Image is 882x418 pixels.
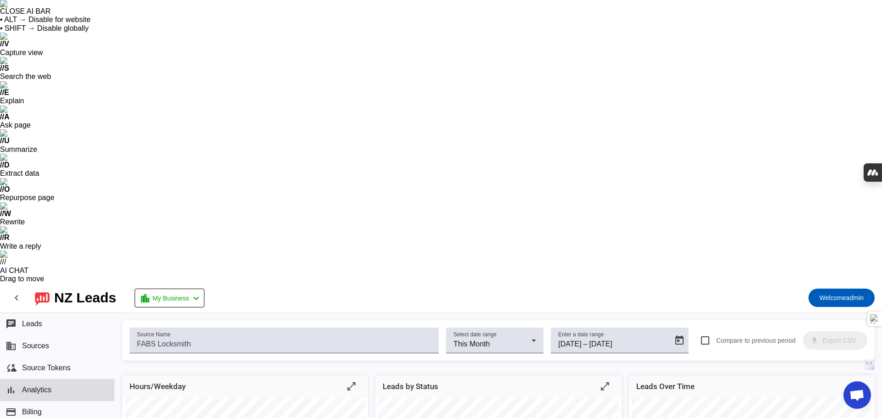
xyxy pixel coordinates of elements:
[22,320,42,328] span: Leads
[22,408,42,416] span: Billing
[22,364,71,372] span: Source Tokens
[558,339,581,350] input: Start date
[135,289,204,307] button: My Business
[191,293,202,304] mat-icon: chevron_left
[383,380,438,393] mat-card-title: Leads by Status
[6,407,17,418] mat-icon: payment
[153,292,189,305] span: My Business
[599,381,611,392] mat-icon: open_in_full
[589,339,643,350] input: End date
[558,332,604,338] mat-label: Enter a date range
[54,291,116,304] div: NZ Leads
[140,293,151,304] mat-icon: location_city
[820,294,846,301] span: Welcome
[137,339,431,350] input: FABS Locksmith
[853,381,864,392] mat-icon: open_in_full
[6,340,17,351] mat-icon: business
[843,381,871,409] div: Open chat
[820,291,864,304] span: admin
[35,290,50,306] img: logo
[11,292,22,303] mat-icon: chevron_left
[6,362,17,373] mat-icon: cloud_sync
[808,289,875,307] button: Welcomeadmin
[137,332,170,338] mat-label: Source Name
[583,339,588,350] span: –
[130,380,186,393] mat-card-title: Hours/Weekday
[22,342,49,350] span: Sources
[453,332,497,338] mat-label: Select date range
[22,386,51,394] span: Analytics
[636,380,695,393] mat-card-title: Leads Over Time
[453,340,490,348] span: This Month
[670,331,689,350] button: Open calendar
[346,381,357,392] mat-icon: open_in_full
[6,385,17,396] mat-icon: bar_chart
[6,318,17,329] mat-icon: chat
[716,337,796,344] span: Compare to previous period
